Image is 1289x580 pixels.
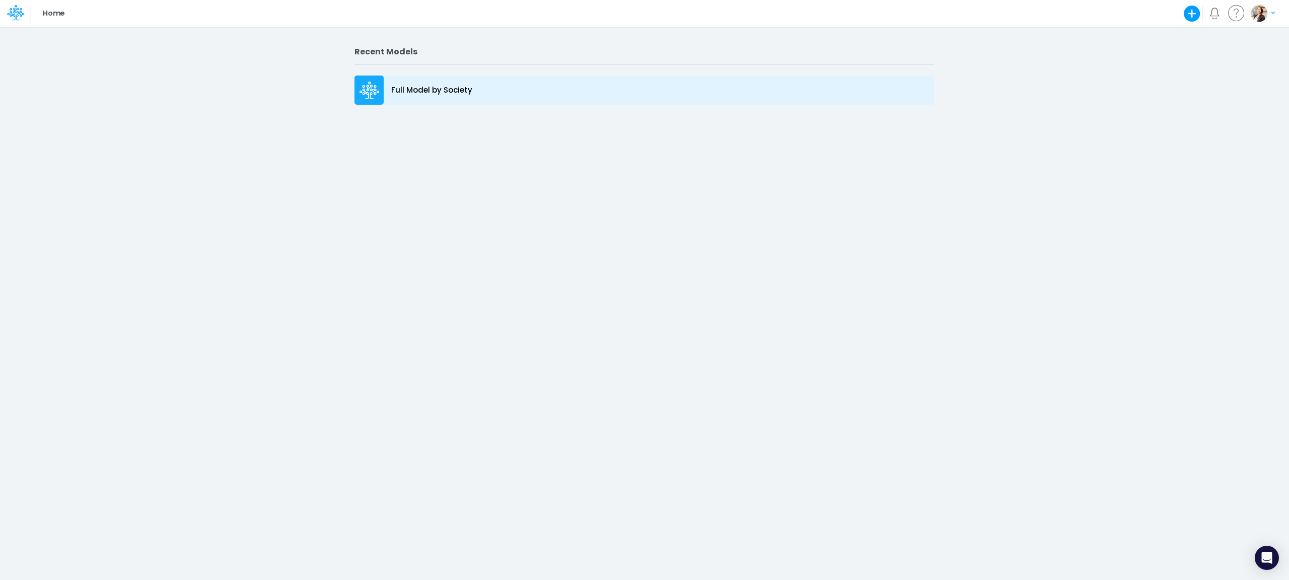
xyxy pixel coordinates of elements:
p: Full Model by Society [391,85,472,96]
a: Notifications [1209,8,1221,19]
p: Home [43,8,64,19]
h2: Recent Models [354,47,935,56]
div: Open Intercom Messenger [1255,546,1279,570]
a: Full Model by Society [354,73,935,107]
